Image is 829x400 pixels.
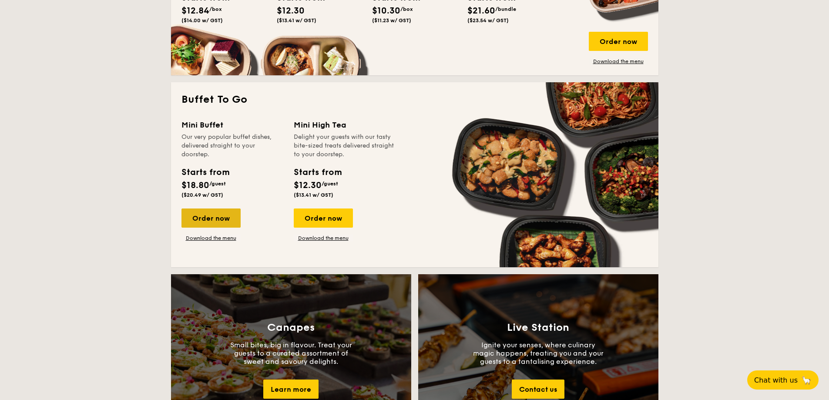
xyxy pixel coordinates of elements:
[181,235,241,242] a: Download the menu
[181,119,283,131] div: Mini Buffet
[322,181,338,187] span: /guest
[400,6,413,12] span: /box
[263,380,319,399] div: Learn more
[512,380,564,399] div: Contact us
[181,93,648,107] h2: Buffet To Go
[181,166,229,179] div: Starts from
[495,6,516,12] span: /bundle
[277,17,316,24] span: ($13.41 w/ GST)
[294,180,322,191] span: $12.30
[181,17,223,24] span: ($14.00 w/ GST)
[294,192,333,198] span: ($13.41 w/ GST)
[294,119,396,131] div: Mini High Tea
[372,6,400,16] span: $10.30
[801,375,812,385] span: 🦙
[226,341,356,366] p: Small bites, big in flavour. Treat your guests to a curated assortment of sweet and savoury delig...
[181,192,223,198] span: ($20.49 w/ GST)
[294,133,396,159] div: Delight your guests with our tasty bite-sized treats delivered straight to your doorstep.
[209,6,222,12] span: /box
[294,208,353,228] div: Order now
[589,58,648,65] a: Download the menu
[181,180,209,191] span: $18.80
[181,133,283,159] div: Our very popular buffet dishes, delivered straight to your doorstep.
[267,322,315,334] h3: Canapes
[294,166,341,179] div: Starts from
[277,6,305,16] span: $12.30
[473,341,604,366] p: Ignite your senses, where culinary magic happens, treating you and your guests to a tantalising e...
[294,235,353,242] a: Download the menu
[209,181,226,187] span: /guest
[467,17,509,24] span: ($23.54 w/ GST)
[747,370,819,390] button: Chat with us🦙
[507,322,569,334] h3: Live Station
[589,32,648,51] div: Order now
[467,6,495,16] span: $21.60
[181,6,209,16] span: $12.84
[754,376,798,384] span: Chat with us
[181,208,241,228] div: Order now
[372,17,411,24] span: ($11.23 w/ GST)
